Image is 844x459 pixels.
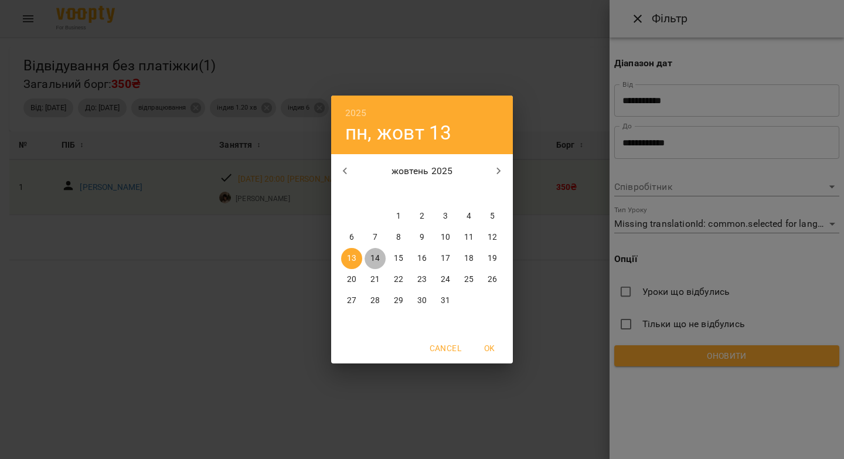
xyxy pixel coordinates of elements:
[388,290,409,311] button: 29
[425,338,466,359] button: Cancel
[441,295,450,307] p: 31
[341,227,362,248] button: 6
[370,295,380,307] p: 28
[443,210,448,222] p: 3
[345,105,367,121] button: 2025
[347,295,356,307] p: 27
[435,248,456,269] button: 17
[411,290,433,311] button: 30
[435,206,456,227] button: 3
[365,188,386,200] span: вт
[435,269,456,290] button: 24
[464,274,474,285] p: 25
[420,210,424,222] p: 2
[435,227,456,248] button: 10
[488,253,497,264] p: 19
[441,232,450,243] p: 10
[365,227,386,248] button: 7
[411,248,433,269] button: 16
[458,248,479,269] button: 18
[347,274,356,285] p: 20
[388,248,409,269] button: 15
[467,210,471,222] p: 4
[458,227,479,248] button: 11
[482,269,503,290] button: 26
[365,290,386,311] button: 28
[417,295,427,307] p: 30
[394,274,403,285] p: 22
[341,188,362,200] span: пн
[396,232,401,243] p: 8
[349,232,354,243] p: 6
[359,164,485,178] p: жовтень 2025
[411,269,433,290] button: 23
[341,248,362,269] button: 13
[345,121,452,145] button: пн, жовт 13
[420,232,424,243] p: 9
[388,188,409,200] span: ср
[388,269,409,290] button: 22
[464,232,474,243] p: 11
[388,206,409,227] button: 1
[396,210,401,222] p: 1
[430,341,461,355] span: Cancel
[488,232,497,243] p: 12
[394,295,403,307] p: 29
[482,188,503,200] span: нд
[475,341,503,355] span: OK
[482,227,503,248] button: 12
[341,290,362,311] button: 27
[435,290,456,311] button: 31
[370,253,380,264] p: 14
[490,210,495,222] p: 5
[482,206,503,227] button: 5
[373,232,377,243] p: 7
[411,227,433,248] button: 9
[411,188,433,200] span: чт
[411,206,433,227] button: 2
[394,253,403,264] p: 15
[458,188,479,200] span: сб
[458,206,479,227] button: 4
[458,269,479,290] button: 25
[388,227,409,248] button: 8
[341,269,362,290] button: 20
[435,188,456,200] span: пт
[441,274,450,285] p: 24
[370,274,380,285] p: 21
[365,269,386,290] button: 21
[417,253,427,264] p: 16
[347,253,356,264] p: 13
[365,248,386,269] button: 14
[482,248,503,269] button: 19
[464,253,474,264] p: 18
[488,274,497,285] p: 26
[441,253,450,264] p: 17
[471,338,508,359] button: OK
[417,274,427,285] p: 23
